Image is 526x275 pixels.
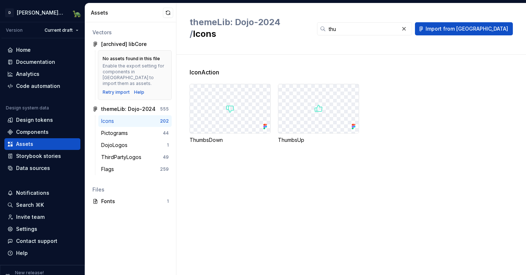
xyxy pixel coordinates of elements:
[4,199,80,211] button: Search ⌘K
[167,198,169,204] div: 1
[163,154,169,160] div: 49
[4,126,80,138] a: Components
[16,82,60,90] div: Code automation
[101,166,117,173] div: Flags
[17,9,64,16] div: [PERSON_NAME]-design-system
[4,44,80,56] a: Home
[16,46,31,54] div: Home
[103,89,130,95] button: Retry import
[16,116,53,124] div: Design tokens
[278,136,359,144] div: ThumbsUp
[6,105,49,111] div: Design system data
[4,114,80,126] a: Design tokens
[167,142,169,148] div: 1
[6,27,23,33] div: Version
[92,29,169,36] div: Vectors
[134,89,144,95] a: Help
[4,162,80,174] a: Data sources
[16,201,44,209] div: Search ⌘K
[160,166,169,172] div: 259
[16,164,50,172] div: Data sources
[16,128,49,136] div: Components
[4,223,80,235] a: Settings
[190,68,219,77] span: IconAction
[91,9,163,16] div: Assets
[326,22,399,35] input: Search in assets...
[426,25,508,32] span: Import from [GEOGRAPHIC_DATA]
[5,8,14,17] div: D
[16,189,49,197] div: Notifications
[16,237,57,245] div: Contact support
[190,16,308,40] h2: Icons
[4,68,80,80] a: Analytics
[89,103,172,115] a: themeLib: Dojo-2024555
[101,198,167,205] div: Fonts
[16,70,39,78] div: Analytics
[98,139,172,151] a: DojoLogos1
[160,106,169,112] div: 555
[89,195,172,207] a: Fonts1
[16,152,61,160] div: Storybook stories
[4,211,80,223] a: Invite team
[16,213,45,221] div: Invite team
[101,105,156,113] div: themeLib: Dojo-2024
[190,17,281,39] span: themeLib: Dojo-2024 /
[190,136,271,144] div: ThumbsDown
[103,56,160,62] div: No assets found in this file
[89,38,172,50] a: [archived] libCore
[41,25,82,35] button: Current draft
[16,58,55,66] div: Documentation
[4,247,80,259] button: Help
[103,63,167,86] div: Enable the export setting for components in [GEOGRAPHIC_DATA] to import them as assets.
[101,142,130,149] div: DojoLogos
[16,249,28,257] div: Help
[4,80,80,92] a: Code automation
[101,117,117,125] div: Icons
[101,129,131,137] div: Pictograms
[415,22,513,35] button: Import from [GEOGRAPHIC_DATA]
[98,163,172,175] a: Flags259
[92,186,169,193] div: Files
[16,140,33,148] div: Assets
[1,5,83,20] button: D[PERSON_NAME]-design-systemDave Musson
[72,8,81,17] img: Dave Musson
[98,151,172,163] a: ThirdPartyLogos49
[101,40,147,48] div: [archived] libCore
[98,127,172,139] a: Pictograms44
[45,27,73,33] span: Current draft
[163,130,169,136] div: 44
[4,56,80,68] a: Documentation
[4,235,80,247] button: Contact support
[16,225,37,233] div: Settings
[4,138,80,150] a: Assets
[4,150,80,162] a: Storybook stories
[160,118,169,124] div: 202
[98,115,172,127] a: Icons202
[4,187,80,199] button: Notifications
[101,154,144,161] div: ThirdPartyLogos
